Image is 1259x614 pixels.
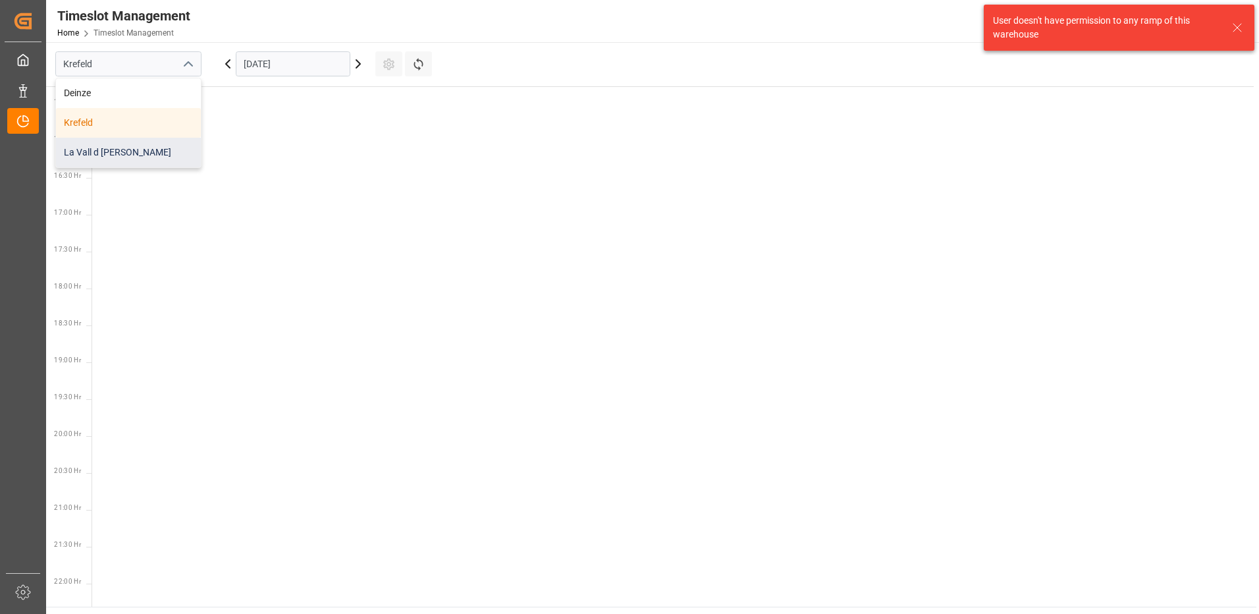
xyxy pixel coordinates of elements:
[236,51,350,76] input: DD.MM.YYYY
[54,504,81,511] span: 21:00 Hr
[56,138,201,167] div: La Vall d [PERSON_NAME]
[54,430,81,437] span: 20:00 Hr
[57,28,79,38] a: Home
[54,135,81,142] span: 16:00 Hr
[54,356,81,364] span: 19:00 Hr
[993,14,1219,42] div: User doesn't have permission to any ramp of this warehouse
[54,578,81,585] span: 22:00 Hr
[56,108,201,138] div: Krefeld
[54,209,81,216] span: 17:00 Hr
[54,393,81,401] span: 19:30 Hr
[54,541,81,548] span: 21:30 Hr
[54,246,81,253] span: 17:30 Hr
[56,78,201,108] div: Deinze
[54,320,81,327] span: 18:30 Hr
[55,51,201,76] input: Type to search/select
[177,54,197,74] button: close menu
[54,283,81,290] span: 18:00 Hr
[54,172,81,179] span: 16:30 Hr
[54,467,81,474] span: 20:30 Hr
[54,98,81,105] span: 15:30 Hr
[57,6,190,26] div: Timeslot Management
